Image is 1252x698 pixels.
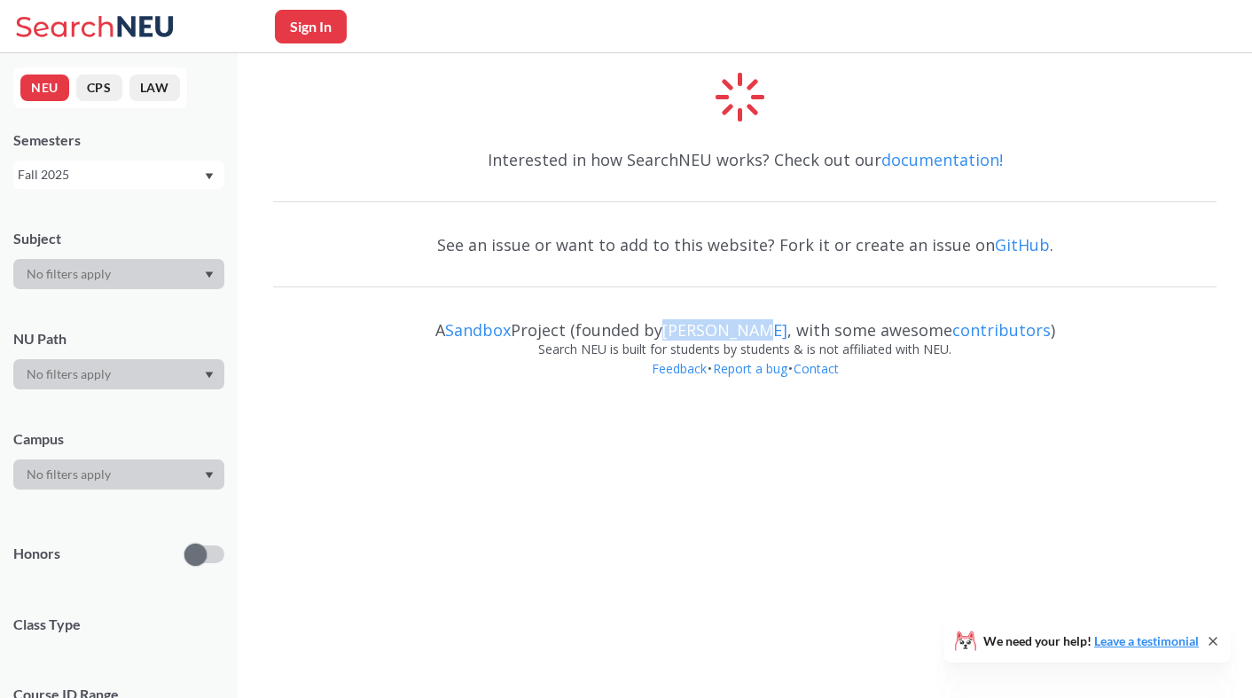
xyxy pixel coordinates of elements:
[13,259,224,289] div: Dropdown arrow
[76,75,122,101] button: CPS
[13,161,224,189] div: Fall 2025Dropdown arrow
[129,75,180,101] button: LAW
[13,359,224,389] div: Dropdown arrow
[205,271,214,278] svg: Dropdown arrow
[445,319,511,341] a: Sandbox
[952,319,1051,341] a: contributors
[13,615,224,634] span: Class Type
[712,360,788,377] a: Report a bug
[1094,633,1199,648] a: Leave a testimonial
[995,234,1050,255] a: GitHub
[13,329,224,349] div: NU Path
[13,459,224,490] div: Dropdown arrow
[651,360,708,377] a: Feedback
[273,304,1217,340] div: A Project (founded by , with some awesome )
[13,229,224,248] div: Subject
[18,165,203,184] div: Fall 2025
[273,340,1217,359] div: Search NEU is built for students by students & is not affiliated with NEU.
[273,134,1217,185] div: Interested in how SearchNEU works? Check out our
[205,173,214,180] svg: Dropdown arrow
[205,472,214,479] svg: Dropdown arrow
[881,149,1003,170] a: documentation!
[983,635,1199,647] span: We need your help!
[662,319,787,341] a: [PERSON_NAME]
[20,75,69,101] button: NEU
[13,130,224,150] div: Semesters
[205,372,214,379] svg: Dropdown arrow
[275,10,347,43] button: Sign In
[793,360,840,377] a: Contact
[273,219,1217,271] div: See an issue or want to add to this website? Fork it or create an issue on .
[13,429,224,449] div: Campus
[273,359,1217,405] div: • •
[13,544,60,564] p: Honors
